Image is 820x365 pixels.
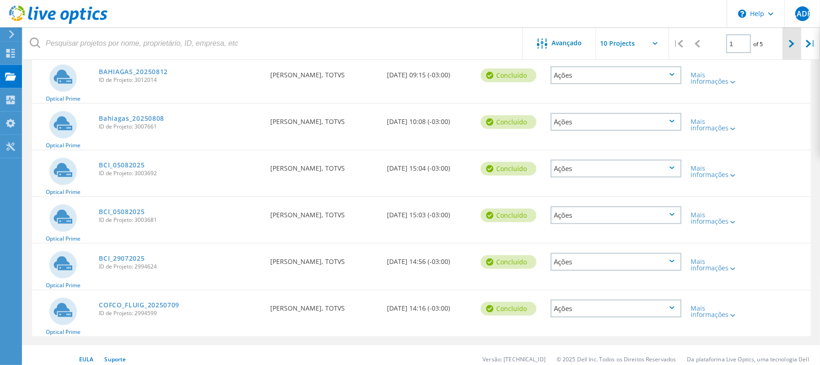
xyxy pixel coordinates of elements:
div: [DATE] 15:03 (-03:00) [382,197,476,227]
div: [DATE] 14:56 (-03:00) [382,244,476,274]
a: BCI_05082025 [99,209,145,215]
div: [DATE] 10:08 (-03:00) [382,104,476,134]
a: Bahiagas_20250808 [99,115,164,122]
li: Da plataforma Live Optics, uma tecnologia Dell [687,355,809,363]
span: ID de Projeto: 3007661 [99,124,261,129]
div: Concluído [481,302,536,316]
div: [PERSON_NAME], TOTVS [266,57,382,87]
a: BCI_29072025 [99,255,145,262]
div: Mais informações [691,118,744,131]
li: Versão: [TECHNICAL_ID] [482,355,546,363]
div: Mais informações [691,212,744,225]
div: Ações [551,113,682,131]
span: Optical Prime [46,283,80,288]
a: BCI_05082025 [99,162,145,168]
li: © 2025 Dell Inc. Todos os Direitos Reservados [557,355,676,363]
div: Mais informações [691,305,744,318]
span: Optical Prime [46,96,80,102]
span: Optical Prime [46,143,80,148]
div: [PERSON_NAME], TOTVS [266,150,382,181]
input: Pesquisar projetos por nome, proprietário, ID, empresa, etc [23,27,523,59]
span: of 5 [753,40,763,48]
div: [PERSON_NAME], TOTVS [266,244,382,274]
div: Concluído [481,115,536,129]
span: Avançado [552,40,582,46]
div: | [801,27,820,60]
div: [PERSON_NAME], TOTVS [266,104,382,134]
div: Ações [551,300,682,317]
div: [PERSON_NAME], TOTVS [266,290,382,321]
div: Mais informações [691,258,744,271]
span: ID de Projeto: 2994599 [99,311,261,316]
span: LADP [793,10,812,17]
div: Ações [551,160,682,177]
div: Concluído [481,209,536,222]
div: [DATE] 15:04 (-03:00) [382,150,476,181]
div: Mais informações [691,72,744,85]
a: EULA [79,355,93,363]
span: ID de Projeto: 3003692 [99,171,261,176]
span: Optical Prime [46,189,80,195]
svg: \n [738,10,746,18]
a: BAHIAGAS_20250812 [99,69,168,75]
span: Optical Prime [46,236,80,242]
span: ID de Projeto: 3012014 [99,77,261,83]
div: Ações [551,66,682,84]
div: Concluído [481,69,536,82]
a: COFCO_FLUIG_20250709 [99,302,179,308]
div: Ações [551,206,682,224]
div: | [669,27,688,60]
span: ID de Projeto: 2994624 [99,264,261,269]
div: Mais informações [691,165,744,178]
span: Optical Prime [46,329,80,335]
span: ID de Projeto: 3003681 [99,217,261,223]
div: [DATE] 14:16 (-03:00) [382,290,476,321]
div: [PERSON_NAME], TOTVS [266,197,382,227]
a: Live Optics Dashboard [9,19,107,26]
div: Concluído [481,255,536,269]
div: Ações [551,253,682,271]
div: [DATE] 09:15 (-03:00) [382,57,476,87]
div: Concluído [481,162,536,176]
a: Suporte [104,355,126,363]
